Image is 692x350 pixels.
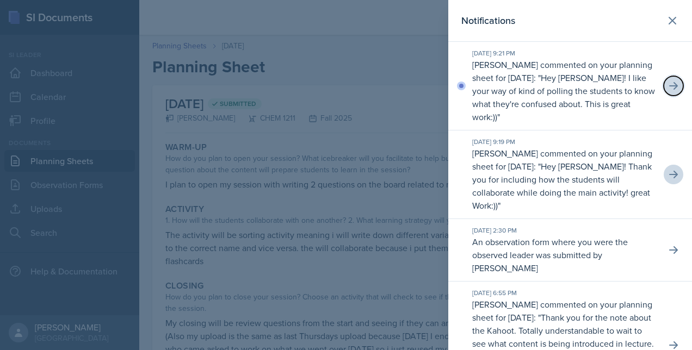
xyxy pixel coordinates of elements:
h2: Notifications [461,13,515,28]
p: Hey [PERSON_NAME]! I like your way of kind of polling the students to know what they're confused ... [472,72,655,123]
div: [DATE] 2:30 PM [472,226,657,235]
p: An observation form where you were the observed leader was submitted by [PERSON_NAME] [472,235,657,274]
p: [PERSON_NAME] commented on your planning sheet for [DATE]: " " [472,147,657,212]
p: [PERSON_NAME] commented on your planning sheet for [DATE]: " " [472,58,657,123]
p: Hey [PERSON_NAME]! Thank you for including how the students will collaborate while doing the main... [472,160,652,211]
div: [DATE] 9:19 PM [472,137,657,147]
div: [DATE] 6:55 PM [472,288,657,298]
div: [DATE] 9:21 PM [472,48,657,58]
